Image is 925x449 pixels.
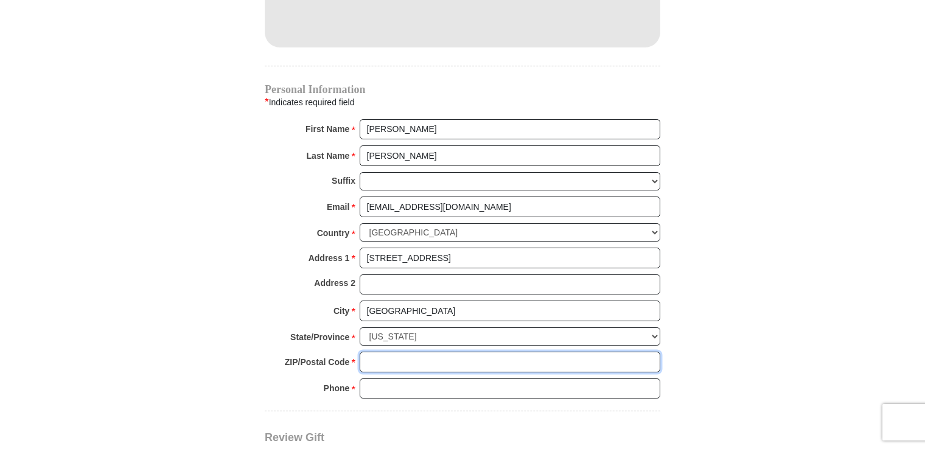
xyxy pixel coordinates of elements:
strong: City [333,302,349,319]
strong: Last Name [307,147,350,164]
strong: Email [327,198,349,215]
strong: Address 1 [309,249,350,266]
strong: Suffix [332,172,355,189]
strong: ZIP/Postal Code [285,353,350,371]
span: Review Gift [265,431,324,444]
strong: Country [317,224,350,242]
strong: State/Province [290,329,349,346]
strong: Phone [324,380,350,397]
strong: First Name [305,120,349,137]
h4: Personal Information [265,85,660,94]
strong: Address 2 [314,274,355,291]
div: Indicates required field [265,94,660,110]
